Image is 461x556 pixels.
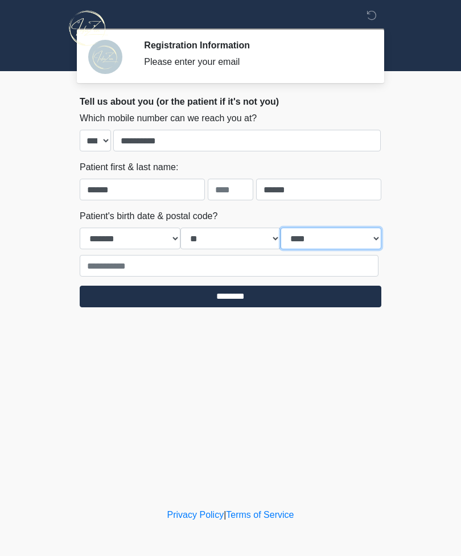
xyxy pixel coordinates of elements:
a: Terms of Service [226,510,294,520]
img: Agent Avatar [88,40,122,74]
a: | [224,510,226,520]
label: Patient first & last name: [80,160,178,174]
label: Which mobile number can we reach you at? [80,112,257,125]
div: Please enter your email [144,55,364,69]
h2: Tell us about you (or the patient if it's not you) [80,96,381,107]
img: InfuZen Health Logo [68,9,108,48]
a: Privacy Policy [167,510,224,520]
label: Patient's birth date & postal code? [80,209,217,223]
